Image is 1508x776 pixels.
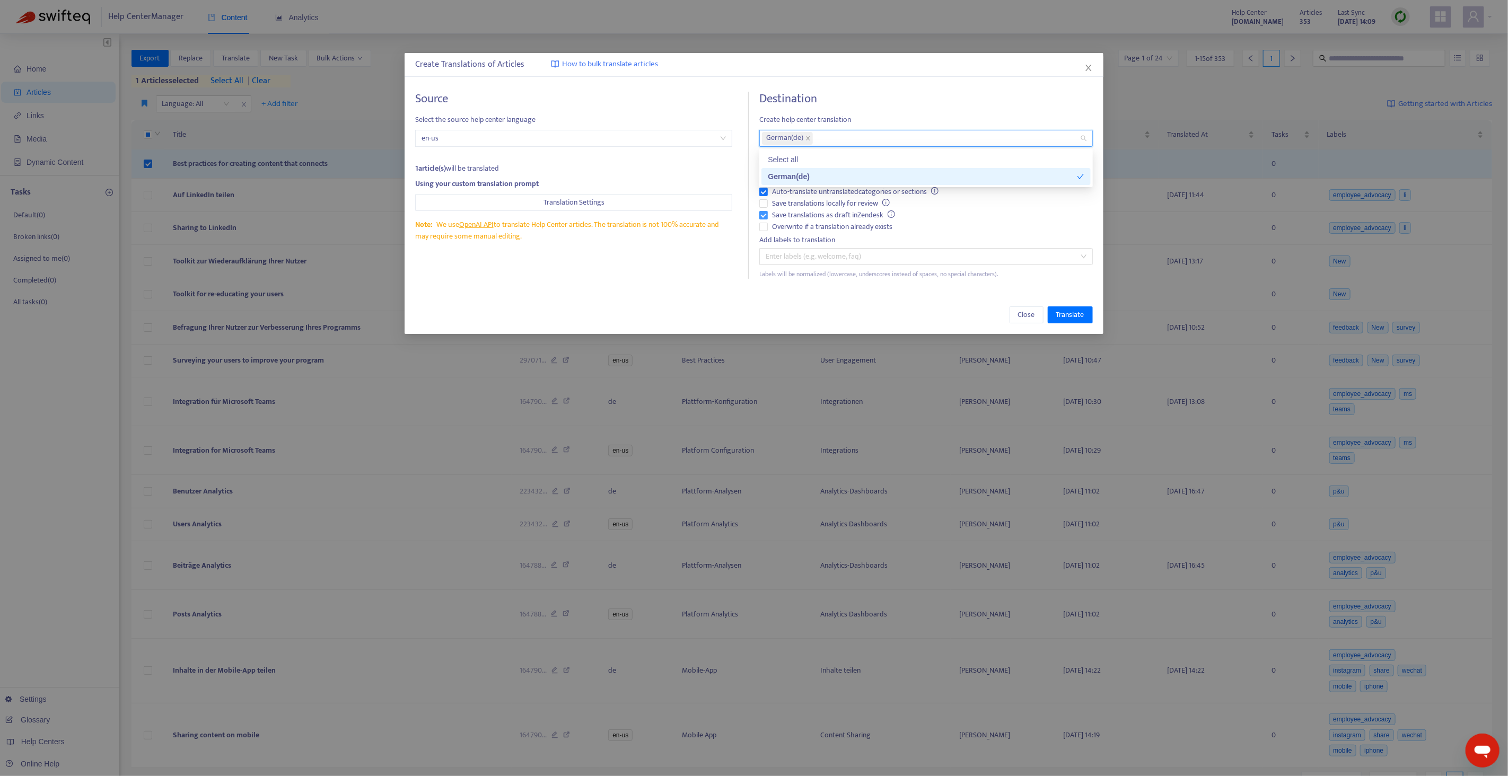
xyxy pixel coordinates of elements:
[1056,309,1084,321] span: Translate
[459,218,494,231] a: OpenAI API
[766,132,803,145] span: German ( de )
[768,209,899,221] span: Save translations as draft in Zendesk
[422,130,726,146] span: en-us
[1466,734,1500,768] iframe: Button to launch messaging window
[768,221,897,233] span: Overwrite if a translation already exists
[768,186,943,198] span: Auto-translate untranslated categories or sections
[1084,64,1093,72] span: close
[805,136,811,141] span: close
[759,92,1093,106] h4: Destination
[761,151,1091,168] div: Select all
[562,58,658,70] span: How to bulk translate articles
[882,199,890,206] span: info-circle
[1010,306,1044,323] button: Close
[415,58,1093,71] div: Create Translations of Articles
[415,162,446,174] strong: 1 article(s)
[551,60,559,68] img: image-link
[415,219,732,242] div: We use to translate Help Center articles. The translation is not 100% accurate and may require so...
[888,210,895,218] span: info-circle
[931,187,939,195] span: info-circle
[759,234,1093,246] div: Add labels to translation
[415,178,732,190] div: Using your custom translation prompt
[1018,309,1035,321] span: Close
[415,92,732,106] h4: Source
[768,198,894,209] span: Save translations locally for review
[415,163,732,174] div: will be translated
[551,58,658,70] a: How to bulk translate articles
[759,269,1093,279] div: Labels will be normalized (lowercase, underscores instead of spaces, no special characters).
[1077,173,1084,180] span: check
[415,194,732,211] button: Translation Settings
[415,218,432,231] span: Note:
[1083,62,1094,74] button: Close
[768,171,1077,182] div: German ( de )
[543,197,604,208] span: Translation Settings
[1048,306,1093,323] button: Translate
[759,114,1093,126] span: Create help center translation
[768,154,1084,165] div: Select all
[415,114,732,126] span: Select the source help center language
